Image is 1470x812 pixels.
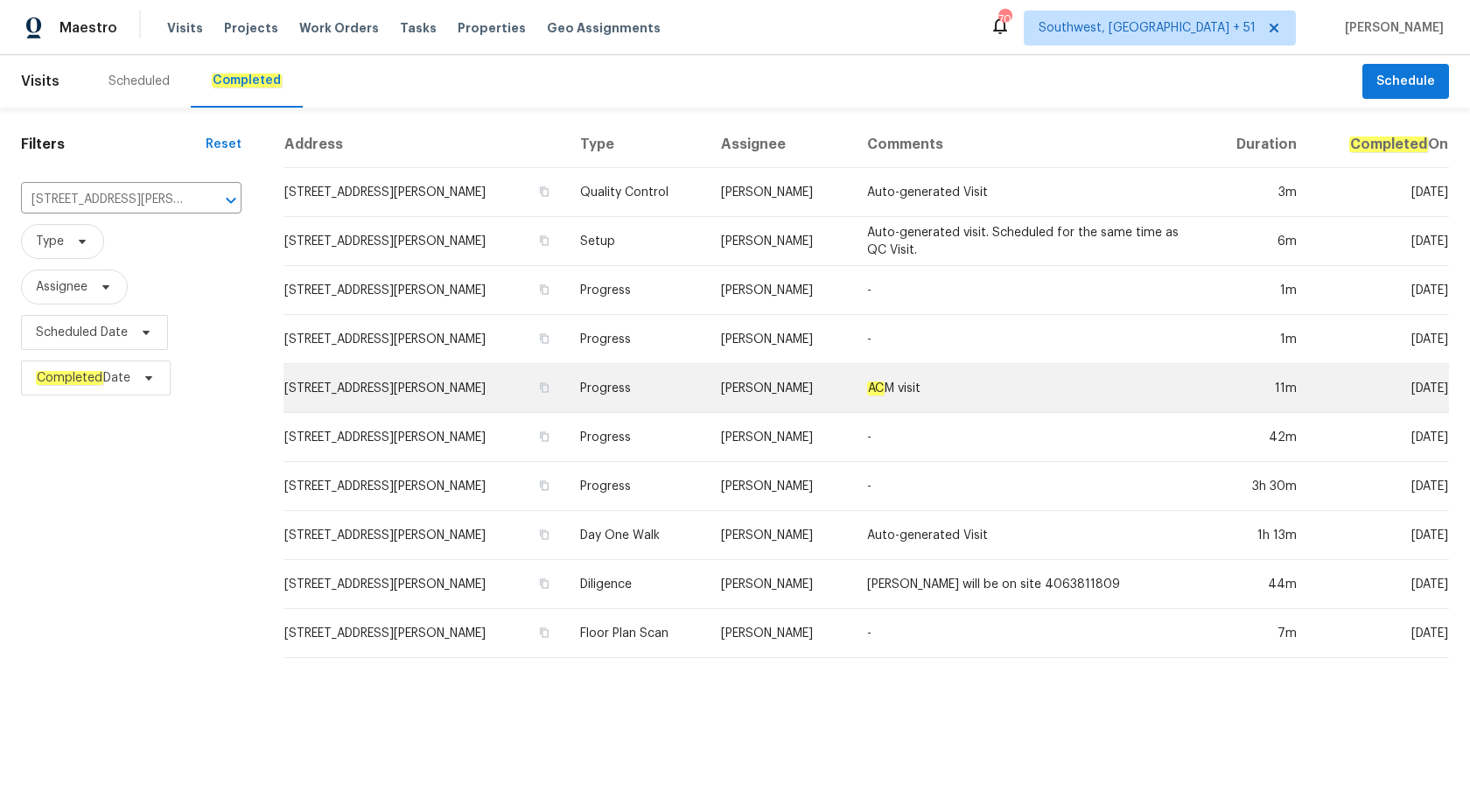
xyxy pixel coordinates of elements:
[1338,19,1444,37] span: [PERSON_NAME]
[283,315,566,364] td: [STREET_ADDRESS][PERSON_NAME]
[536,527,552,542] button: Copy Address
[283,462,566,511] td: [STREET_ADDRESS][PERSON_NAME]
[224,19,278,37] span: Projects
[536,282,552,297] button: Copy Address
[853,217,1203,266] td: Auto-generated visit. Scheduled for the same time as QC Visit.
[283,217,566,266] td: [STREET_ADDRESS][PERSON_NAME]
[1311,217,1449,266] td: [DATE]
[299,19,379,37] span: Work Orders
[1311,560,1449,609] td: [DATE]
[707,266,853,315] td: [PERSON_NAME]
[853,266,1203,315] td: -
[21,62,59,101] span: Visits
[566,413,708,462] td: Progress
[1203,462,1311,511] td: 3h 30m
[707,122,853,168] th: Assignee
[1039,19,1256,37] span: Southwest, [GEOGRAPHIC_DATA] + 51
[1203,122,1311,168] th: Duration
[707,560,853,609] td: [PERSON_NAME]
[566,168,708,217] td: Quality Control
[853,609,1203,658] td: -
[1311,315,1449,364] td: [DATE]
[867,381,885,395] em: AC
[707,413,853,462] td: [PERSON_NAME]
[1203,364,1311,413] td: 11m
[1203,266,1311,315] td: 1m
[283,122,566,168] th: Address
[853,560,1203,609] td: [PERSON_NAME] will be on site 4063811809
[707,217,853,266] td: [PERSON_NAME]
[566,560,708,609] td: Diligence
[283,511,566,560] td: [STREET_ADDRESS][PERSON_NAME]
[283,364,566,413] td: [STREET_ADDRESS][PERSON_NAME]
[283,560,566,609] td: [STREET_ADDRESS][PERSON_NAME]
[1203,168,1311,217] td: 3m
[547,19,661,37] span: Geo Assignments
[219,188,243,213] button: Open
[1311,364,1449,413] td: [DATE]
[283,609,566,658] td: [STREET_ADDRESS][PERSON_NAME]
[36,324,128,341] span: Scheduled Date
[21,186,192,213] input: Search for an address...
[707,511,853,560] td: [PERSON_NAME]
[536,233,552,248] button: Copy Address
[566,217,708,266] td: Setup
[1311,122,1449,168] th: On
[1311,168,1449,217] td: [DATE]
[536,380,552,395] button: Copy Address
[566,122,708,168] th: Type
[853,168,1203,217] td: Auto-generated Visit
[707,168,853,217] td: [PERSON_NAME]
[1203,511,1311,560] td: 1h 13m
[707,315,853,364] td: [PERSON_NAME]
[707,462,853,511] td: [PERSON_NAME]
[1203,413,1311,462] td: 42m
[566,511,708,560] td: Day One Walk
[1203,609,1311,658] td: 7m
[998,10,1011,28] div: 700
[36,278,87,296] span: Assignee
[36,371,103,385] em: Completed
[36,233,64,250] span: Type
[108,73,170,90] div: Scheduled
[1203,315,1311,364] td: 1m
[853,315,1203,364] td: -
[1376,71,1435,93] span: Schedule
[707,364,853,413] td: [PERSON_NAME]
[566,266,708,315] td: Progress
[1362,64,1449,100] button: Schedule
[283,413,566,462] td: [STREET_ADDRESS][PERSON_NAME]
[400,22,437,34] span: Tasks
[536,576,552,591] button: Copy Address
[1311,266,1449,315] td: [DATE]
[283,168,566,217] td: [STREET_ADDRESS][PERSON_NAME]
[853,122,1203,168] th: Comments
[536,478,552,493] button: Copy Address
[566,462,708,511] td: Progress
[206,136,241,153] div: Reset
[536,625,552,640] button: Copy Address
[1311,413,1449,462] td: [DATE]
[1311,609,1449,658] td: [DATE]
[853,413,1203,462] td: -
[1349,136,1428,152] em: Completed
[59,19,117,37] span: Maestro
[458,19,526,37] span: Properties
[1203,560,1311,609] td: 44m
[853,364,1203,413] td: M visit
[1203,217,1311,266] td: 6m
[566,609,708,658] td: Floor Plan Scan
[1311,511,1449,560] td: [DATE]
[167,19,203,37] span: Visits
[536,184,552,199] button: Copy Address
[566,364,708,413] td: Progress
[566,315,708,364] td: Progress
[212,73,282,87] em: Completed
[853,511,1203,560] td: Auto-generated Visit
[536,331,552,346] button: Copy Address
[283,266,566,315] td: [STREET_ADDRESS][PERSON_NAME]
[21,136,206,153] h1: Filters
[536,429,552,444] button: Copy Address
[707,609,853,658] td: [PERSON_NAME]
[1311,462,1449,511] td: [DATE]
